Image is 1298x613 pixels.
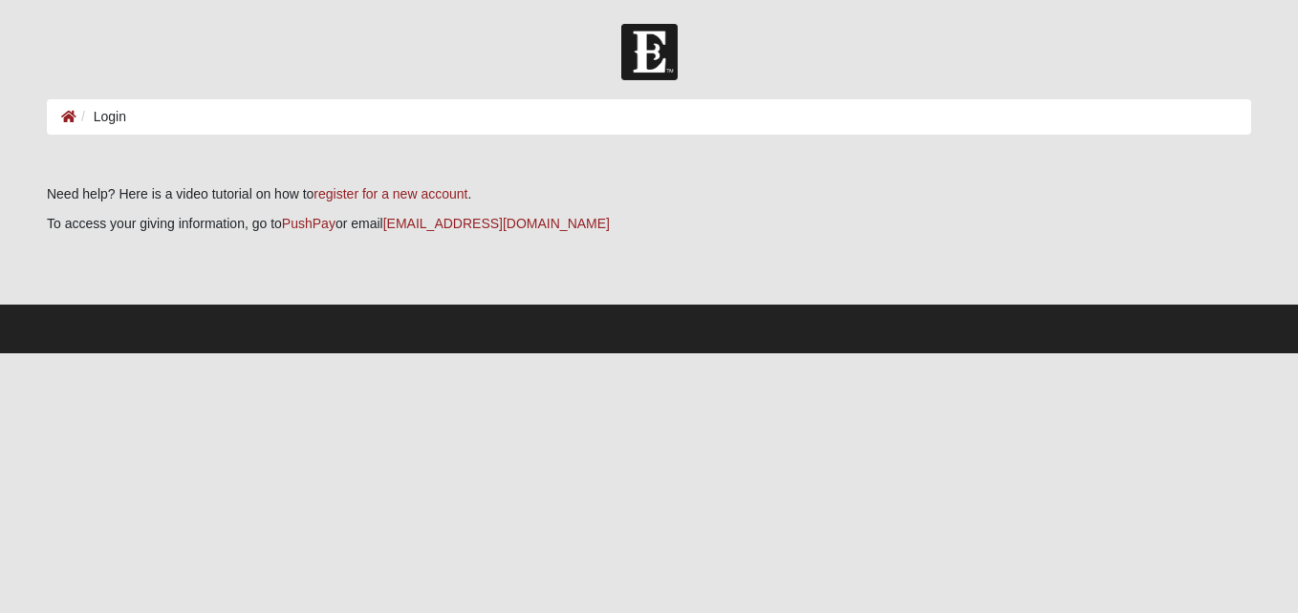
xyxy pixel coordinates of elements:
[47,184,1251,204] p: Need help? Here is a video tutorial on how to .
[47,214,1251,234] p: To access your giving information, go to or email
[282,216,335,231] a: PushPay
[314,186,467,201] a: register for a new account
[621,24,678,80] img: Church of Eleven22 Logo
[383,216,610,231] a: [EMAIL_ADDRESS][DOMAIN_NAME]
[76,107,126,127] li: Login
